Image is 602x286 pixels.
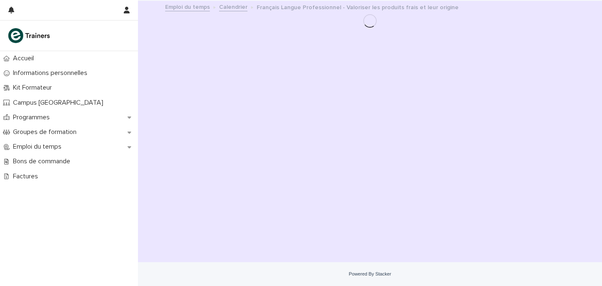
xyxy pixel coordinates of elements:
p: Factures [10,173,45,180]
p: Campus [GEOGRAPHIC_DATA] [10,99,110,107]
p: Programmes [10,113,56,121]
p: Groupes de formation [10,128,83,136]
a: Powered By Stacker [349,271,391,276]
a: Calendrier [219,2,247,11]
img: K0CqGN7SDeD6s4JG8KQk [7,27,53,44]
p: Informations personnelles [10,69,94,77]
p: Bons de commande [10,157,77,165]
p: Français Langue Professionnel - Valoriser les produits frais et leur origine [257,2,459,11]
p: Kit Formateur [10,84,59,92]
a: Emploi du temps [165,2,210,11]
p: Emploi du temps [10,143,68,151]
p: Accueil [10,54,41,62]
